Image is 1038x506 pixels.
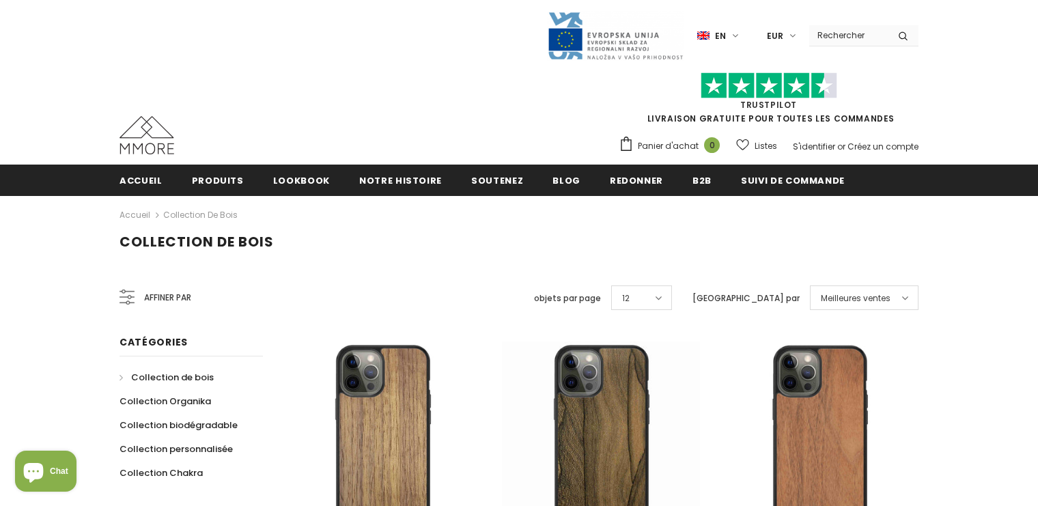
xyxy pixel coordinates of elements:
[610,165,663,195] a: Redonner
[120,389,211,413] a: Collection Organika
[359,165,442,195] a: Notre histoire
[120,466,203,479] span: Collection Chakra
[547,11,684,61] img: Javni Razpis
[120,413,238,437] a: Collection biodégradable
[837,141,845,152] span: or
[120,461,203,485] a: Collection Chakra
[547,29,684,41] a: Javni Razpis
[534,292,601,305] label: objets par page
[120,116,174,154] img: Cas MMORE
[622,292,630,305] span: 12
[821,292,890,305] span: Meilleures ventes
[192,165,244,195] a: Produits
[120,437,233,461] a: Collection personnalisée
[736,134,777,158] a: Listes
[120,365,214,389] a: Collection de bois
[847,141,918,152] a: Créez un compte
[619,79,918,124] span: LIVRAISON GRATUITE POUR TOUTES LES COMMANDES
[610,174,663,187] span: Redonner
[273,174,330,187] span: Lookbook
[120,419,238,432] span: Collection biodégradable
[740,99,797,111] a: TrustPilot
[120,174,163,187] span: Accueil
[120,335,188,349] span: Catégories
[701,72,837,99] img: Faites confiance aux étoiles pilotes
[638,139,699,153] span: Panier d'achat
[692,165,712,195] a: B2B
[741,165,845,195] a: Suivi de commande
[120,165,163,195] a: Accueil
[552,174,580,187] span: Blog
[11,451,81,495] inbox-online-store-chat: Shopify online store chat
[471,174,523,187] span: soutenez
[715,29,726,43] span: en
[755,139,777,153] span: Listes
[767,29,783,43] span: EUR
[192,174,244,187] span: Produits
[697,30,710,42] img: i-lang-1.png
[809,25,888,45] input: Search Site
[793,141,835,152] a: S'identifier
[163,209,238,221] a: Collection de bois
[120,442,233,455] span: Collection personnalisée
[120,232,274,251] span: Collection de bois
[359,174,442,187] span: Notre histoire
[552,165,580,195] a: Blog
[144,290,191,305] span: Affiner par
[692,292,800,305] label: [GEOGRAPHIC_DATA] par
[273,165,330,195] a: Lookbook
[120,395,211,408] span: Collection Organika
[471,165,523,195] a: soutenez
[741,174,845,187] span: Suivi de commande
[120,207,150,223] a: Accueil
[692,174,712,187] span: B2B
[704,137,720,153] span: 0
[619,136,727,156] a: Panier d'achat 0
[131,371,214,384] span: Collection de bois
